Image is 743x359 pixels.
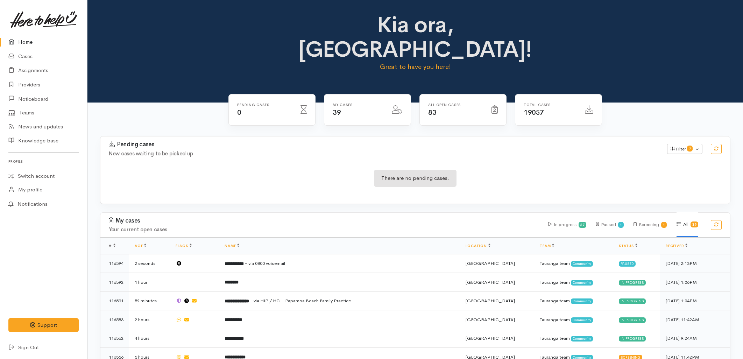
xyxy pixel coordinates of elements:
span: # [109,244,115,248]
span: [GEOGRAPHIC_DATA] [466,279,515,285]
b: 37 [580,223,585,227]
h4: Your current open cases [109,227,540,233]
h6: All Open cases [428,103,483,107]
span: Community [571,261,593,267]
div: Paused [596,212,624,237]
span: - via HIP / HC – Papamoa Beach Family Practice [250,298,351,304]
td: [DATE] 1:04PM [660,291,730,310]
td: Tauranga team [534,273,613,292]
td: 2 hours [129,310,170,329]
span: Community [571,280,593,286]
span: [GEOGRAPHIC_DATA] [466,335,515,341]
span: [GEOGRAPHIC_DATA] [466,317,515,323]
div: In progress [548,212,586,237]
td: 116583 [100,310,129,329]
a: Team [540,244,554,248]
h6: Total cases [524,103,576,107]
span: Community [571,298,593,304]
span: - via 0800 voicemail [245,260,285,266]
td: Tauranga team [534,329,613,348]
span: [GEOGRAPHIC_DATA] [466,298,515,304]
td: [DATE] 1:06PM [660,273,730,292]
div: In progress [619,317,646,323]
h3: Pending cases [109,141,659,148]
td: 2 seconds [129,254,170,273]
td: [DATE] 11:42AM [660,310,730,329]
span: [GEOGRAPHIC_DATA] [466,260,515,266]
span: 39 [333,108,341,117]
b: 39 [692,222,696,227]
span: Community [571,336,593,342]
td: 1 hour [129,273,170,292]
b: 1 [663,223,665,227]
div: In progress [619,298,646,304]
button: Support [8,318,79,332]
div: Screening [634,212,667,237]
span: 19057 [524,108,544,117]
td: [DATE] 9:24AM [660,329,730,348]
a: Age [135,244,146,248]
b: 1 [620,223,622,227]
div: All [677,212,698,237]
a: Location [466,244,490,248]
a: Status [619,244,637,248]
div: Paused [619,261,636,267]
a: Received [666,244,687,248]
p: Great to have you here! [260,62,571,72]
td: Tauranga team [534,310,613,329]
td: 52 minutes [129,291,170,310]
span: Community [571,317,593,323]
td: Tauranga team [534,291,613,310]
h4: New cases waiting to be picked up [109,151,659,157]
div: There are no pending cases. [374,170,457,187]
div: In progress [619,280,646,286]
td: 116562 [100,329,129,348]
h6: My cases [333,103,383,107]
td: 4 hours [129,329,170,348]
a: Name [225,244,239,248]
td: [DATE] 2:13PM [660,254,730,273]
h6: Pending cases [237,103,292,107]
span: 0 [687,146,693,151]
h3: My cases [109,217,540,224]
span: 0 [237,108,241,117]
a: Flags [176,244,192,248]
td: 116592 [100,273,129,292]
span: 83 [428,108,436,117]
td: 116591 [100,291,129,310]
div: In progress [619,336,646,342]
h6: Profile [8,157,79,166]
button: Filter0 [667,144,702,154]
h1: Kia ora, [GEOGRAPHIC_DATA]! [260,13,571,62]
td: 116594 [100,254,129,273]
td: Tauranga team [534,254,613,273]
